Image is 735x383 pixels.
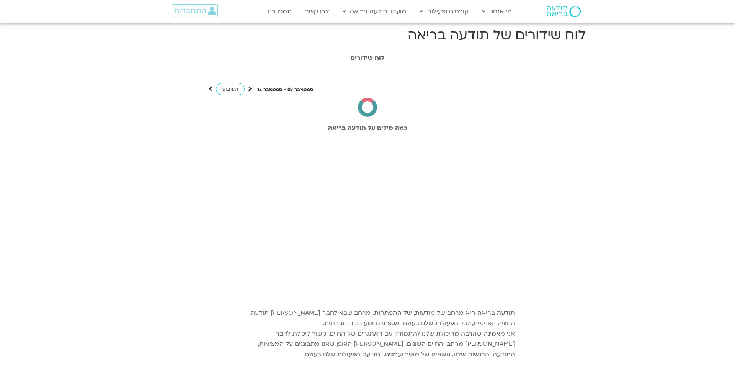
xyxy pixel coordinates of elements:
[257,86,313,94] p: ספטמבר 07 - ספטמבר 13
[235,308,515,360] p: תודעה בריאה היא מרחב של מודעות, של התפתחות. מרחב שבא לחבר [PERSON_NAME] תודעה, החוויה הפנימית, לב...
[222,85,238,93] span: השבוע
[264,4,296,19] a: תמכו בנו
[153,124,582,131] h2: כמה מילים על תודעה בריאה
[171,4,218,17] a: התחברות
[153,54,582,61] h1: לוח שידורים
[149,26,586,44] h1: לוח שידורים של תודעה בריאה
[174,7,206,15] span: התחברות
[216,83,245,95] a: השבוע
[339,4,410,19] a: מועדון תודעה בריאה
[301,4,333,19] a: צרו קשר
[416,4,472,19] a: קורסים ופעילות
[547,6,581,17] img: תודעה בריאה
[478,4,516,19] a: מי אנחנו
